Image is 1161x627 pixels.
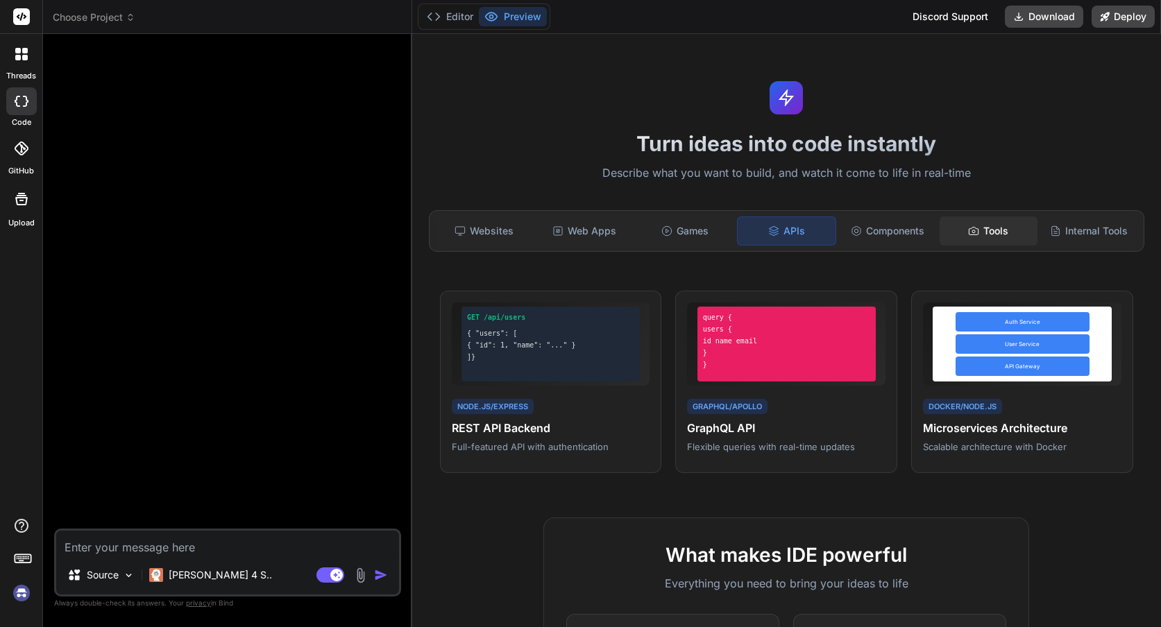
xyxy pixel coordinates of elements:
div: } [703,359,870,370]
button: Deploy [1092,6,1155,28]
div: ]} [467,352,634,362]
div: Components [839,216,937,246]
div: } [703,347,870,358]
h4: Microservices Architecture [923,420,1121,436]
div: Games [636,216,734,246]
div: Tools [940,216,1037,246]
h1: Turn ideas into code instantly [421,131,1153,156]
img: signin [10,581,33,605]
img: attachment [353,567,368,583]
div: APIs [737,216,836,246]
div: Discord Support [904,6,997,28]
label: code [12,117,31,128]
div: query { [703,312,870,323]
div: API Gateway [956,357,1090,376]
label: Upload [8,217,35,229]
div: User Service [956,334,1090,354]
p: [PERSON_NAME] 4 S.. [169,568,272,582]
h2: What makes IDE powerful [566,540,1006,569]
p: Flexible queries with real-time updates [687,440,885,453]
img: Claude 4 Sonnet [149,568,163,582]
span: Choose Project [53,10,135,24]
p: Source [87,568,119,582]
p: Describe what you want to build, and watch it come to life in real-time [421,164,1153,182]
div: Internal Tools [1040,216,1138,246]
div: Web Apps [536,216,634,246]
div: users { [703,324,870,334]
div: { "id": 1, "name": "..." } [467,340,634,350]
div: GET /api/users [467,312,634,323]
h4: GraphQL API [687,420,885,436]
p: Everything you need to bring your ideas to life [566,575,1006,592]
label: threads [6,70,36,82]
div: GraphQL/Apollo [687,399,768,415]
p: Full-featured API with authentication [452,440,650,453]
div: id name email [703,336,870,346]
h4: REST API Backend [452,420,650,436]
div: Node.js/Express [452,399,534,415]
div: { "users": [ [467,328,634,338]
span: privacy [186,599,211,607]
img: icon [374,568,388,582]
button: Download [1005,6,1083,28]
p: Always double-check its answers. Your in Bind [54,596,401,610]
label: GitHub [8,165,34,177]
div: Websites [435,216,533,246]
div: Docker/Node.js [923,399,1002,415]
button: Editor [421,7,479,26]
img: Pick Models [123,569,135,581]
div: Auth Service [956,312,1090,332]
p: Scalable architecture with Docker [923,440,1121,453]
button: Preview [479,7,547,26]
